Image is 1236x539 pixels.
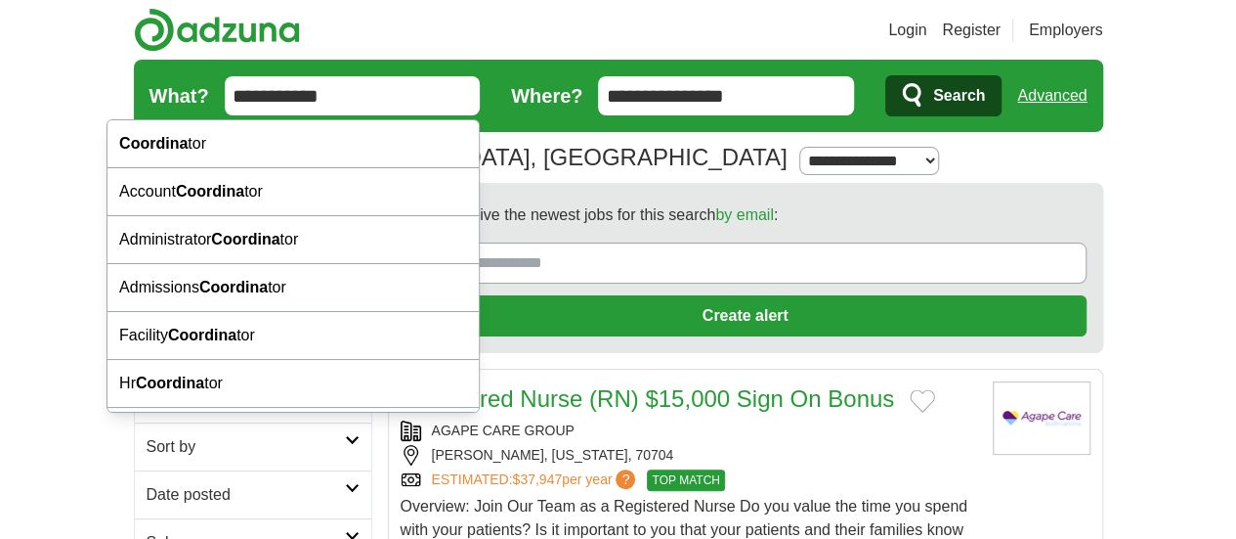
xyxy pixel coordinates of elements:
h2: Sort by [147,435,345,459]
a: AGAPE CARE GROUP [432,423,575,438]
a: Employers [1029,19,1103,42]
strong: Coordina [199,279,268,295]
a: ESTIMATED:$37,947per year? [432,470,640,491]
div: Admissions tor [107,264,479,312]
a: Date posted [135,471,371,518]
div: Facility tor [107,312,479,360]
a: Advanced [1017,76,1087,115]
h2: Date posted [147,483,345,507]
div: Hr tor [107,360,479,408]
div: tor [107,120,479,168]
span: ? [616,470,635,489]
div: Account tor [107,168,479,216]
a: Register [942,19,1001,42]
strong: Coordina [136,375,204,391]
button: Search [885,75,1002,116]
span: Search [933,76,985,115]
span: TOP MATCH [647,470,724,491]
label: What? [149,81,209,111]
button: Create alert [405,295,1087,337]
div: Marketing tor [107,408,479,456]
div: [PERSON_NAME], [US_STATE], 70704 [401,445,977,466]
strong: Coordina [211,231,279,247]
h1: Jobs in [GEOGRAPHIC_DATA], [GEOGRAPHIC_DATA] [134,144,788,170]
span: Receive the newest jobs for this search : [444,203,778,227]
a: Registered Nurse (RN) $15,000 Sign On Bonus [401,385,895,412]
strong: Coordina [119,135,188,152]
img: Agape Care Group logo [993,382,1090,455]
span: $37,947 [512,472,562,487]
div: Administrator tor [107,216,479,264]
button: Add to favorite jobs [910,389,935,413]
strong: Coordina [176,183,244,200]
label: Where? [511,81,582,111]
img: Adzuna logo [134,8,300,52]
strong: Coordina [168,327,236,343]
a: Login [888,19,926,42]
a: Sort by [135,423,371,471]
a: by email [715,206,774,223]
